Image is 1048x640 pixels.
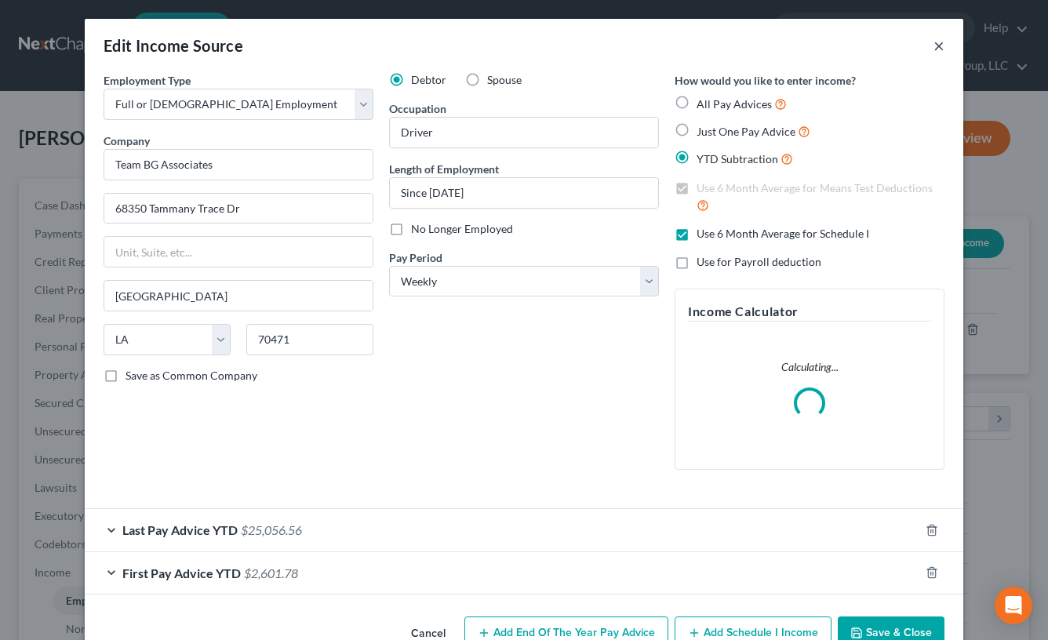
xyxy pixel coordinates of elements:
input: Enter zip... [246,324,373,355]
span: Save as Common Company [126,369,257,382]
span: All Pay Advices [697,97,772,111]
input: Enter city... [104,281,373,311]
span: Just One Pay Advice [697,125,795,138]
label: Occupation [389,100,446,117]
div: Edit Income Source [104,35,243,56]
label: Length of Employment [389,161,499,177]
input: ex: 2 years [390,178,658,208]
div: Open Intercom Messenger [995,587,1032,624]
button: × [933,36,944,55]
input: Unit, Suite, etc... [104,237,373,267]
span: Use 6 Month Average for Schedule I [697,227,869,240]
h5: Income Calculator [688,302,931,322]
p: Calculating... [688,359,931,375]
input: Enter address... [104,194,373,224]
span: Debtor [411,73,446,86]
span: YTD Subtraction [697,152,778,165]
span: $2,601.78 [244,565,298,580]
span: Employment Type [104,74,191,87]
input: Search company by name... [104,149,373,180]
span: Pay Period [389,251,442,264]
span: $25,056.56 [241,522,302,537]
span: Spouse [487,73,522,86]
span: Company [104,134,150,147]
input: -- [390,118,658,147]
label: How would you like to enter income? [675,72,856,89]
span: Last Pay Advice YTD [122,522,238,537]
span: Use for Payroll deduction [697,255,821,268]
span: No Longer Employed [411,222,513,235]
span: First Pay Advice YTD [122,565,241,580]
span: Use 6 Month Average for Means Test Deductions [697,181,933,195]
